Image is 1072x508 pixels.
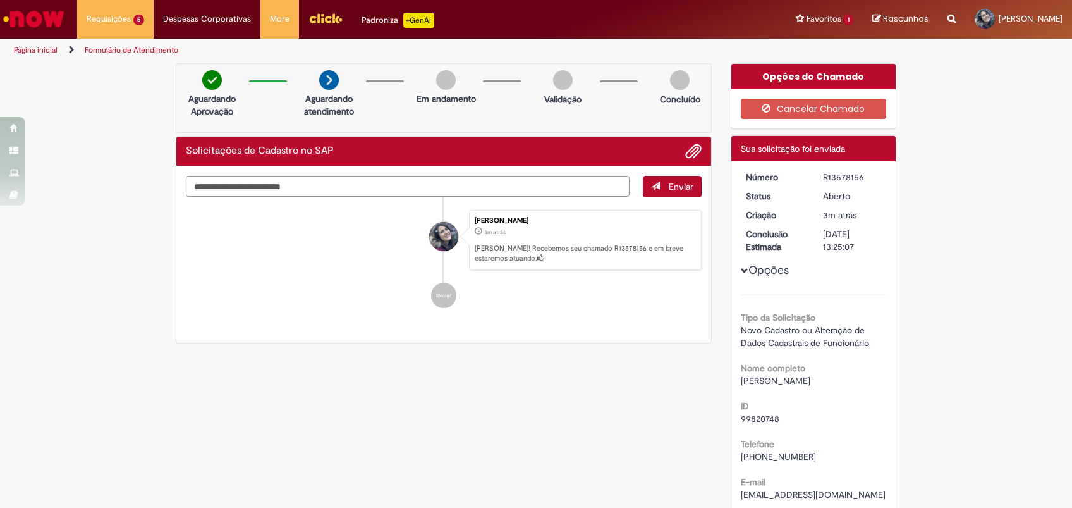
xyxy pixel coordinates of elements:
dt: Número [736,171,814,183]
div: R13578156 [823,171,882,183]
span: Rascunhos [883,13,929,25]
time: 29/09/2025 16:25:04 [484,228,506,236]
b: E-mail [741,476,765,488]
p: Aguardando Aprovação [181,92,243,118]
span: More [270,13,289,25]
dt: Status [736,190,814,202]
span: 3m atrás [823,209,856,221]
p: [PERSON_NAME]! Recebemos seu chamado R13578156 e em breve estaremos atuando. [475,244,695,263]
span: Sua solicitação foi enviada [741,143,845,154]
time: 29/09/2025 16:25:04 [823,209,856,221]
span: [PHONE_NUMBER] [741,451,816,462]
ul: Histórico de tíquete [186,197,702,321]
p: Aguardando atendimento [298,92,360,118]
div: [DATE] 13:25:07 [823,228,882,253]
a: Formulário de Atendimento [85,45,178,55]
button: Enviar [643,176,702,197]
img: img-circle-grey.png [553,70,573,90]
p: Validação [544,93,582,106]
ul: Trilhas de página [9,39,705,62]
img: check-circle-green.png [202,70,222,90]
textarea: Digite sua mensagem aqui... [186,176,630,197]
span: Despesas Corporativas [163,13,251,25]
span: 3m atrás [484,228,506,236]
img: click_logo_yellow_360x200.png [308,9,343,28]
div: Padroniza [362,13,434,28]
a: Página inicial [14,45,58,55]
span: Enviar [669,181,693,192]
span: Requisições [87,13,131,25]
span: [PERSON_NAME] [741,375,810,387]
b: ID [741,400,749,412]
div: Mariana Valois Ribeiro Silva [429,222,458,251]
span: Novo Cadastro ou Alteração de Dados Cadastrais de Funcionário [741,325,869,349]
span: 5 [133,15,144,25]
img: arrow-next.png [319,70,339,90]
li: Mariana Valois Ribeiro Silva [186,210,702,271]
span: [PERSON_NAME] [999,13,1063,24]
b: Telefone [741,438,774,450]
a: Rascunhos [872,13,929,25]
p: +GenAi [403,13,434,28]
div: Aberto [823,190,882,202]
div: Opções do Chamado [731,64,896,89]
span: [EMAIL_ADDRESS][DOMAIN_NAME] [741,489,886,500]
img: img-circle-grey.png [670,70,690,90]
span: 99820748 [741,413,779,424]
img: img-circle-grey.png [436,70,456,90]
p: Em andamento [417,92,476,105]
img: ServiceNow [1,6,66,32]
dt: Conclusão Estimada [736,228,814,253]
div: [PERSON_NAME] [475,217,695,225]
b: Nome completo [741,362,805,374]
button: Adicionar anexos [685,143,702,159]
span: Favoritos [807,13,841,25]
h2: Solicitações de Cadastro no SAP Histórico de tíquete [186,146,334,157]
button: Cancelar Chamado [741,99,887,119]
dt: Criação [736,209,814,221]
span: 1 [844,15,853,25]
b: Tipo da Solicitação [741,312,815,323]
p: Concluído [660,93,700,106]
div: 29/09/2025 16:25:04 [823,209,882,221]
